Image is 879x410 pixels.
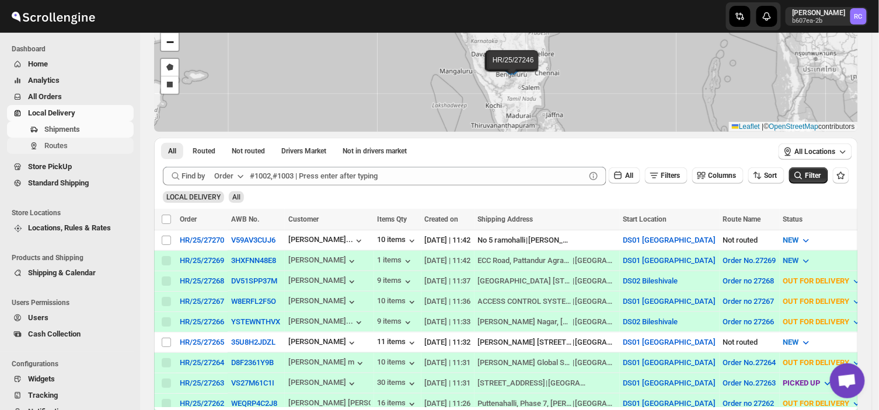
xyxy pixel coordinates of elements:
button: 9 items [378,317,414,328]
div: [STREET_ADDRESS] [478,377,546,389]
div: © contributors [729,122,858,132]
div: ACCESS CONTROL SYSTEM, [GEOGRAPHIC_DATA],13tg cross ,4th phase,2nd stage peenya [478,296,573,307]
button: 16 items [378,398,418,410]
span: Users [28,313,48,322]
button: Order No.27263 [723,379,776,387]
button: Order No.27269 [723,256,776,265]
div: | [478,316,616,328]
button: [PERSON_NAME] [288,276,358,288]
button: VS27M61C1I [231,379,274,387]
button: DS02 Bileshivale [623,317,678,326]
button: 10 items [378,358,418,369]
span: Columns [709,171,737,180]
button: Un-claimable [336,143,414,159]
button: OUT FOR DELIVERY [776,272,870,290]
div: [DATE] | 11:42 [425,234,471,246]
div: 1 items [378,255,414,267]
div: HR/25/27263 [180,379,224,387]
button: HR/25/27264 [180,358,224,367]
div: [DATE] | 11:32 [425,337,471,348]
span: Route Name [723,215,761,223]
div: [GEOGRAPHIC_DATA] [575,398,616,409]
button: Sort [748,167,784,184]
span: NEW [783,338,799,346]
img: ScrollEngine [9,2,97,31]
div: HR/25/27265 [180,338,224,346]
button: NEW [776,231,819,250]
div: [DATE] | 11:31 [425,377,471,389]
text: RC [854,13,863,20]
img: Marker [505,61,522,73]
div: [GEOGRAPHIC_DATA] [575,255,616,267]
div: [GEOGRAPHIC_DATA] [575,316,616,328]
button: 30 items [378,378,418,390]
button: Cash Collection [7,326,134,342]
button: OUT FOR DELIVERY [776,313,870,331]
div: Puttenahalli, Phase 7, [PERSON_NAME] [478,398,573,409]
a: Draw a rectangle [161,76,179,94]
button: DS01 [GEOGRAPHIC_DATA] [623,399,716,408]
button: 10 items [378,235,418,247]
a: Zoom out [161,33,179,51]
button: Users [7,310,134,326]
div: [DATE] | 11:31 [425,357,471,369]
div: [DATE] | 11:36 [425,296,471,307]
div: 11 items [378,337,418,349]
button: DS01 [GEOGRAPHIC_DATA] [623,256,716,265]
div: HR/25/27269 [180,256,224,265]
span: All Locations [795,147,836,156]
span: NEW [783,236,799,244]
span: Store PickUp [28,162,72,171]
button: Filters [645,167,688,184]
button: Order [207,167,253,185]
span: Not in drivers market [343,146,407,156]
button: Tracking [7,387,134,404]
button: Order No.27264 [723,358,776,367]
span: Find by [182,170,205,182]
div: [PERSON_NAME]... [288,317,353,325]
img: Marker [505,60,522,73]
div: HR/25/27262 [180,399,224,408]
div: | [478,296,616,307]
button: D8F2361Y9B [231,358,274,367]
button: Shipping & Calendar [7,265,134,281]
div: 10 items [378,296,418,308]
div: | [478,275,616,287]
span: Local Delivery [28,108,75,117]
button: DS01 [GEOGRAPHIC_DATA] [623,236,716,244]
span: Customer [288,215,319,223]
div: [DATE] | 11:42 [425,255,471,267]
button: Order no 27268 [723,276,775,285]
span: Locations, Rules & Rates [28,223,111,232]
button: All [161,143,183,159]
span: Store Locations [12,208,134,218]
div: [PERSON_NAME]... [288,235,353,244]
button: OUT FOR DELIVERY [776,353,870,372]
button: [PERSON_NAME] m [288,358,366,369]
div: ECC Road, Pattandur Agrahara, [GEOGRAPHIC_DATA] [478,255,573,267]
span: Tracking [28,391,58,400]
div: [DATE] | 11:33 [425,316,471,328]
button: 9 items [378,276,414,288]
button: HR/25/27270 [180,236,224,244]
span: − [166,34,174,49]
img: Marker [503,62,521,75]
button: User menu [786,7,868,26]
span: NEW [783,256,799,265]
div: [DATE] | 11:26 [425,398,471,409]
button: Locations, Rules & Rates [7,220,134,236]
button: WEQRP4C2J8 [231,399,277,408]
button: HR/25/27267 [180,297,224,306]
span: Routes [44,141,68,150]
img: Marker [503,61,521,74]
span: Users Permissions [12,298,134,307]
button: NEW [776,251,819,270]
